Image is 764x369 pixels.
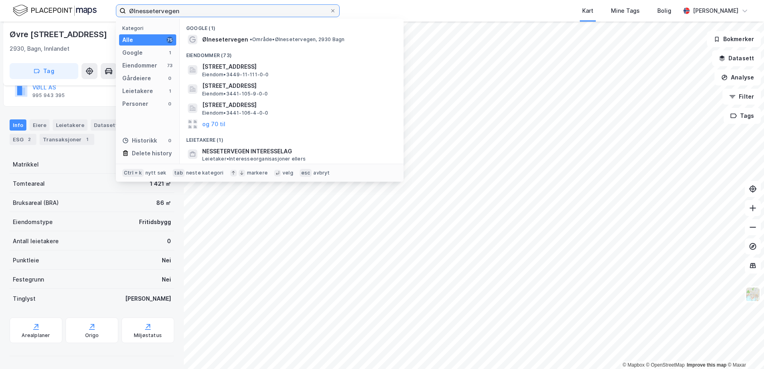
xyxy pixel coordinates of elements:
[167,75,173,81] div: 0
[722,89,761,105] button: Filter
[657,6,671,16] div: Bolig
[134,332,162,339] div: Miljøstatus
[202,35,248,44] span: Ølnesetervegen
[13,275,44,284] div: Festegrunn
[167,50,173,56] div: 1
[85,332,99,339] div: Origo
[167,88,173,94] div: 1
[13,160,39,169] div: Matrikkel
[162,256,171,265] div: Nei
[202,91,268,97] span: Eiendom • 3441-105-9-0-0
[13,236,59,246] div: Antall leietakere
[724,108,761,124] button: Tags
[53,119,88,131] div: Leietakere
[122,73,151,83] div: Gårdeiere
[180,131,404,145] div: Leietakere (1)
[250,36,252,42] span: •
[745,287,760,302] img: Z
[202,62,394,71] span: [STREET_ADDRESS]
[156,198,171,208] div: 86 ㎡
[202,156,306,162] span: Leietaker • Interesseorganisasjoner ellers
[202,147,394,156] span: NESSETERVEGEN INTERESSELAG
[202,110,268,116] span: Eiendom • 3441-106-4-0-0
[202,100,394,110] span: [STREET_ADDRESS]
[712,50,761,66] button: Datasett
[714,69,761,85] button: Analyse
[724,331,764,369] iframe: Chat Widget
[173,169,185,177] div: tab
[122,169,144,177] div: Ctrl + k
[122,61,157,70] div: Eiendommer
[122,136,157,145] div: Historikk
[122,86,153,96] div: Leietakere
[139,217,171,227] div: Fritidsbygg
[313,170,330,176] div: avbryt
[707,31,761,47] button: Bokmerker
[13,4,97,18] img: logo.f888ab2527a4732fd821a326f86c7f29.svg
[162,275,171,284] div: Nei
[122,48,143,58] div: Google
[40,134,94,145] div: Transaksjoner
[150,179,171,188] div: 1 421 ㎡
[13,217,53,227] div: Eiendomstype
[693,6,738,16] div: [PERSON_NAME]
[180,19,404,33] div: Google (1)
[623,362,645,368] a: Mapbox
[13,294,36,304] div: Tinglyst
[300,169,312,177] div: esc
[724,331,764,369] div: Kontrollprogram for chat
[22,332,50,339] div: Arealplaner
[125,294,171,304] div: [PERSON_NAME]
[126,5,330,17] input: Søk på adresse, matrikkel, gårdeiere, leietakere eller personer
[83,135,91,143] div: 1
[687,362,726,368] a: Improve this map
[10,63,78,79] button: Tag
[247,170,268,176] div: markere
[91,119,121,131] div: Datasett
[202,119,225,129] button: og 70 til
[10,134,36,145] div: ESG
[167,37,173,43] div: 75
[167,236,171,246] div: 0
[132,149,172,158] div: Delete history
[202,81,394,91] span: [STREET_ADDRESS]
[186,170,224,176] div: neste kategori
[646,362,685,368] a: OpenStreetMap
[180,46,404,60] div: Eiendommer (73)
[13,179,45,188] div: Tomteareal
[10,28,109,41] div: Øvre [STREET_ADDRESS]
[250,36,345,43] span: Område • Ølnesetervegen, 2930 Bagn
[167,62,173,69] div: 73
[10,119,26,131] div: Info
[122,99,148,109] div: Personer
[122,35,133,45] div: Alle
[25,135,33,143] div: 2
[283,170,293,176] div: velg
[582,6,593,16] div: Kart
[202,71,269,78] span: Eiendom • 3449-11-111-0-0
[32,92,65,99] div: 995 943 395
[167,101,173,107] div: 0
[13,198,59,208] div: Bruksareal (BRA)
[10,44,70,54] div: 2930, Bagn, Innlandet
[611,6,640,16] div: Mine Tags
[122,25,176,31] div: Kategori
[13,256,39,265] div: Punktleie
[145,170,167,176] div: nytt søk
[30,119,50,131] div: Eiere
[167,137,173,144] div: 0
